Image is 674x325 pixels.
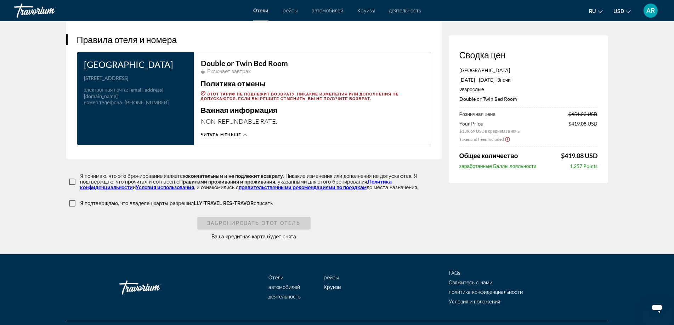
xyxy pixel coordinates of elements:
[201,59,424,67] h3: Double or Twin Bed Room
[201,92,399,101] span: Этот тариф не подлежит возврату. Никакие изменения или дополнения не допускаются. Если вы решите ...
[459,121,520,127] span: Your Price
[84,59,187,70] h3: [GEOGRAPHIC_DATA]
[136,185,194,190] a: Условия использования
[459,152,518,159] span: Общее количество
[253,8,268,13] a: Отели
[568,111,597,117] span: $451.23 USD
[84,75,187,81] p: [STREET_ADDRESS]
[185,173,283,179] span: окончательным и не подлежит возврату
[459,137,504,142] span: Taxes and Fees Included
[449,270,460,276] a: FAQs
[201,106,424,114] h3: Важная информация
[122,99,169,105] span: : [PHONE_NUMBER]
[312,8,343,13] a: автомобилей
[201,117,424,125] p: NON-REFUNDABLE RATE.
[201,133,242,137] span: Читать меньше
[459,67,597,73] p: [GEOGRAPHIC_DATA]
[449,280,492,285] a: Свяжитесь с нами
[179,179,275,185] span: Правилами проживания и проживания
[84,99,122,105] span: номер телефона
[459,163,537,169] span: заработанные Баллы лояльности
[201,80,424,87] h3: Политика отмены
[459,128,520,134] span: $139.69 USD в среднем за ночь
[324,275,339,280] a: рейсы
[84,87,127,93] span: электронная почта
[268,294,301,300] a: деятельность
[500,77,511,83] span: ночи
[357,8,375,13] a: Круизы
[459,96,597,102] p: Double or Twin Bed Room
[268,284,300,290] a: автомобилей
[646,7,655,14] span: AR
[77,34,431,45] h3: Правила отеля и номера
[568,121,597,134] span: $419.08 USD
[283,8,298,13] a: рейсы
[268,275,283,280] a: Отели
[613,8,624,14] span: USD
[389,8,421,13] a: деятельность
[207,69,251,74] span: Включает завтрак
[449,299,500,304] a: Условия и положения
[211,234,296,239] span: Ваша кредитная карта будет снята
[561,152,597,159] span: $419.08 USD
[324,284,341,290] a: Круизы
[80,179,392,190] a: Политика конфиденциальности
[80,173,442,190] p: Я понимаю, что это бронирование является . Никакие изменения или дополнения не допускаются. Я под...
[119,277,190,298] a: Travorium
[459,77,597,83] p: [DATE] - [DATE] -
[641,3,660,18] button: User Menu
[646,297,668,319] iframe: Кнопка запуска окна обмена сообщениями
[14,1,85,20] a: Travorium
[459,50,597,60] h3: Сводка цен
[239,185,367,190] a: правительственными рекомендациями по поездкам
[201,132,247,138] button: Читать меньше
[84,87,163,99] span: : [EMAIL_ADDRESS][DOMAIN_NAME]
[459,135,510,143] button: Show Taxes and Fees breakdown
[589,6,603,16] button: Change language
[505,136,510,142] button: Show Taxes and Fees disclaimer
[570,163,597,169] span: 1,257 Points
[459,111,496,117] span: Розничная цена
[449,289,523,295] a: политика конфиденциальности
[613,6,631,16] button: Change currency
[80,201,273,206] p: Я подтверждаю, что владелец карты разрешил списать
[462,86,484,92] span: Взрослые
[459,86,484,92] span: 2
[194,201,254,206] span: LLY*TRAVEL RES-TRAVOR
[589,8,596,14] span: ru
[497,77,500,83] span: 3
